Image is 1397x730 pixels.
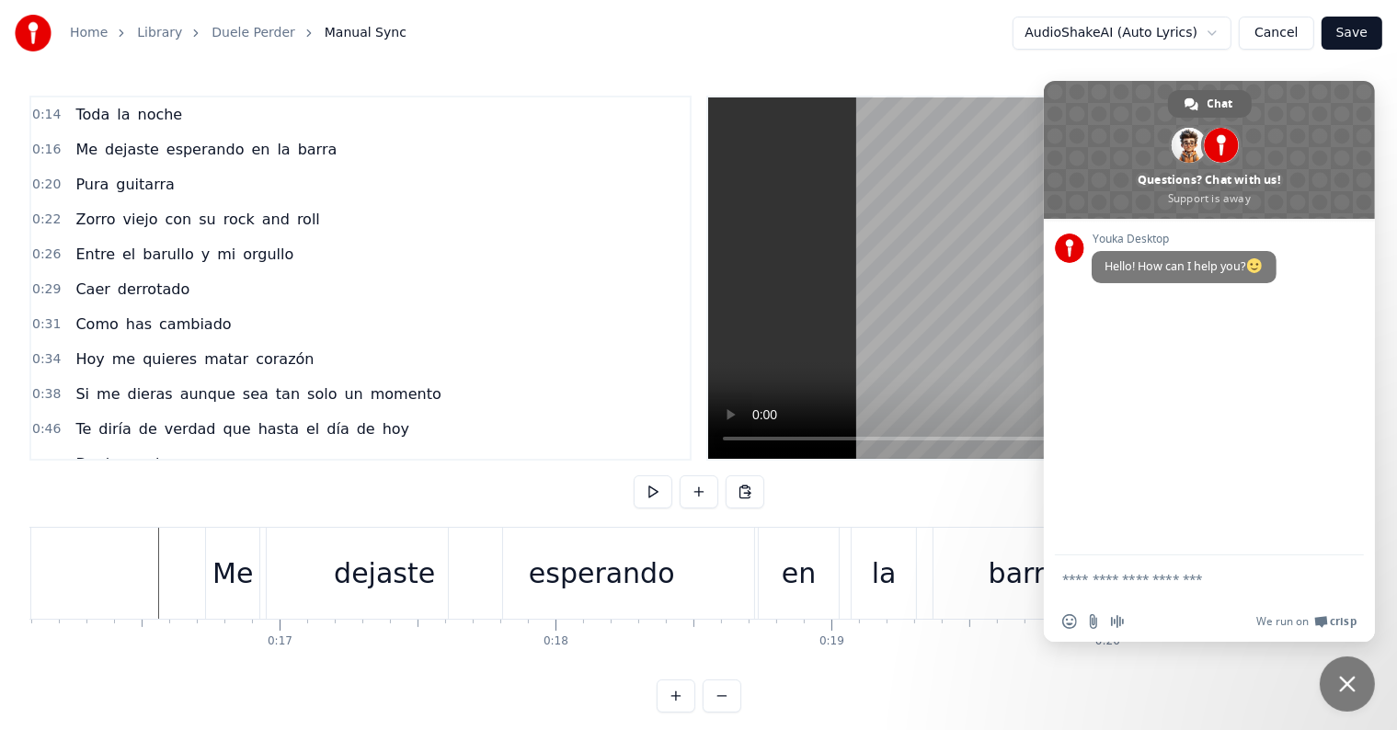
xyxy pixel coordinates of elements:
[989,553,1062,594] div: barra
[1168,90,1252,118] a: Chat
[249,139,271,160] span: en
[1239,17,1313,50] button: Cancel
[32,455,61,473] span: 0:53
[115,104,132,125] span: la
[257,418,301,439] span: hasta
[15,15,52,51] img: youka
[1330,614,1357,629] span: Crisp
[342,383,364,405] span: un
[1105,258,1264,274] span: Hello! How can I help you?
[241,244,295,265] span: orgullo
[32,106,61,124] span: 0:14
[334,553,435,594] div: dejaste
[97,418,132,439] span: diría
[222,209,257,230] span: rock
[268,634,292,649] div: 0:17
[120,244,137,265] span: el
[124,314,154,335] span: has
[70,24,108,42] a: Home
[74,139,99,160] span: Me
[121,209,160,230] span: viejo
[275,139,292,160] span: la
[32,211,61,229] span: 0:22
[212,553,253,594] div: Me
[137,418,159,439] span: de
[164,209,194,230] span: con
[200,244,212,265] span: y
[32,385,61,404] span: 0:38
[241,383,270,405] span: sea
[529,553,675,594] div: esperando
[32,315,61,334] span: 0:31
[165,139,246,160] span: esperando
[32,420,61,439] span: 0:46
[819,634,844,649] div: 0:19
[355,418,377,439] span: de
[274,383,302,405] span: tan
[116,279,191,300] span: derrotado
[74,174,110,195] span: Pura
[260,209,292,230] span: and
[157,314,234,335] span: cambiado
[110,348,137,370] span: me
[136,104,185,125] span: noche
[74,314,120,335] span: Como
[74,244,117,265] span: Entre
[32,350,61,369] span: 0:34
[1092,233,1277,245] span: Youka Desktop
[1256,614,1357,629] a: We run onCrisp
[103,139,161,160] span: dejaste
[32,176,61,194] span: 0:20
[295,209,322,230] span: roll
[74,209,117,230] span: Zorro
[222,418,253,439] span: que
[124,453,177,474] span: perder
[212,24,295,42] a: Duele Perder
[163,418,218,439] span: verdad
[1086,614,1101,629] span: Send a file
[782,553,816,594] div: en
[74,383,91,405] span: Si
[178,383,237,405] span: aunque
[325,418,350,439] span: día
[74,348,106,370] span: Hoy
[1110,614,1125,629] span: Audio message
[305,383,338,405] span: solo
[126,383,175,405] span: dieras
[1062,555,1320,601] textarea: Compose your message...
[325,24,407,42] span: Manual Sync
[70,24,407,42] nav: breadcrumb
[95,383,121,405] span: me
[74,418,93,439] span: Te
[137,24,182,42] a: Library
[369,383,443,405] span: momento
[254,348,315,370] span: corazón
[141,244,195,265] span: barullo
[544,634,568,649] div: 0:18
[1322,17,1382,50] button: Save
[1208,90,1233,118] span: Chat
[32,280,61,299] span: 0:29
[74,104,111,125] span: Toda
[296,139,339,160] span: barra
[872,553,897,594] div: la
[304,418,321,439] span: el
[381,418,411,439] span: hoy
[74,453,120,474] span: Duele
[114,174,177,195] span: guitarra
[202,348,250,370] span: matar
[215,244,237,265] span: mi
[1320,656,1375,712] a: Close chat
[32,245,61,264] span: 0:26
[74,279,111,300] span: Caer
[1062,614,1077,629] span: Insert an emoji
[141,348,199,370] span: quieres
[197,209,217,230] span: su
[1256,614,1309,629] span: We run on
[32,141,61,159] span: 0:16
